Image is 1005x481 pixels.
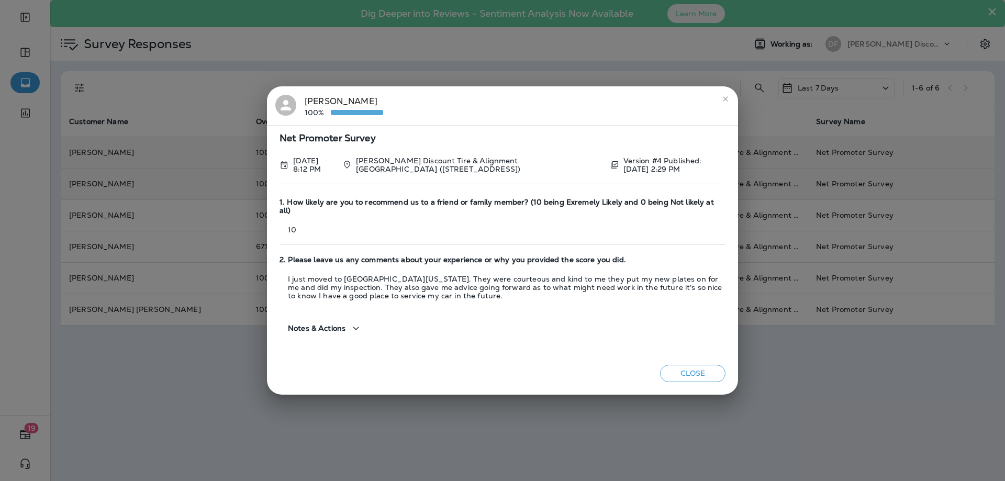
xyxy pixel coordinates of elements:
p: Sep 28, 2025 8:12 PM [293,156,334,173]
span: Net Promoter Survey [280,134,725,143]
span: 1. How likely are you to recommend us to a friend or family member? (10 being Exremely Likely and... [280,198,725,216]
span: 2. Please leave us any comments about your experience or why you provided the score you did. [280,255,725,264]
button: Notes & Actions [280,314,371,343]
p: Version #4 Published: [DATE] 2:29 PM [623,156,725,173]
div: [PERSON_NAME] [305,95,383,117]
button: close [717,91,734,107]
p: [PERSON_NAME] Discount Tire & Alignment [GEOGRAPHIC_DATA] ([STREET_ADDRESS]) [356,156,601,173]
button: Close [660,365,725,382]
p: 10 [280,226,725,234]
p: 100% [305,108,331,117]
p: I just moved to [GEOGRAPHIC_DATA][US_STATE]. They were courteous and kind to me they put my new p... [280,275,725,300]
span: Notes & Actions [288,324,345,333]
